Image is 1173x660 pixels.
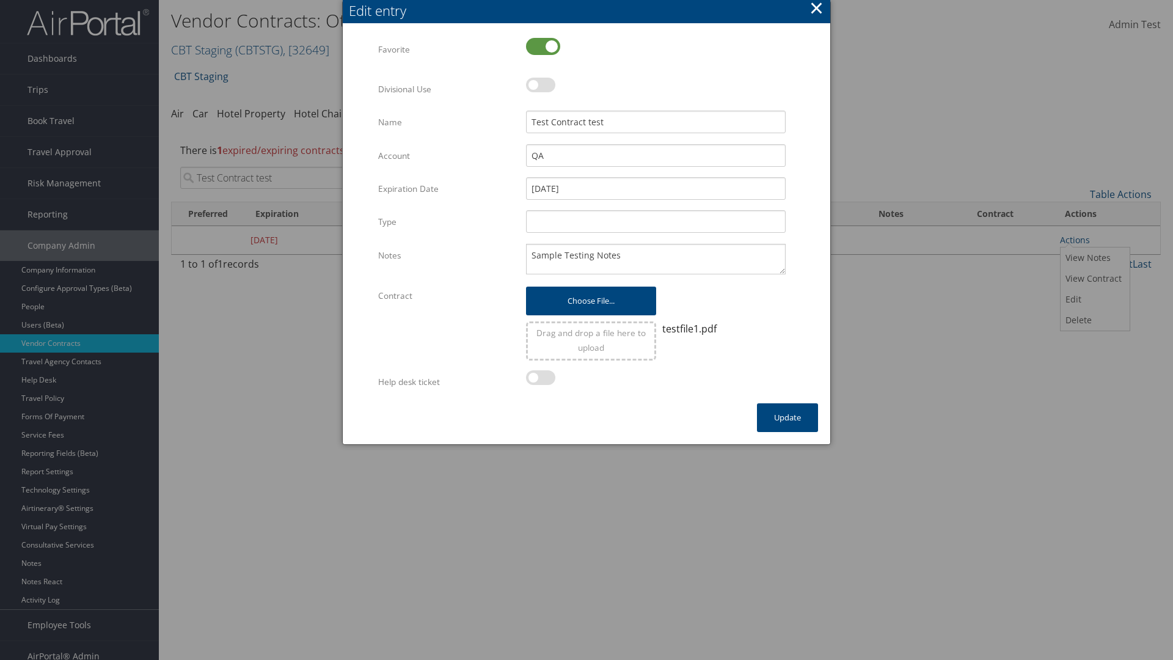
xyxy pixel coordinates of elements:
label: Account [378,144,517,167]
div: Edit entry [349,1,830,20]
label: Favorite [378,38,517,61]
label: Name [378,111,517,134]
span: Drag and drop a file here to upload [536,327,646,353]
label: Type [378,210,517,233]
label: Divisional Use [378,78,517,101]
label: Notes [378,244,517,267]
div: testfile1.pdf [662,321,786,336]
label: Contract [378,284,517,307]
label: Help desk ticket [378,370,517,394]
label: Expiration Date [378,177,517,200]
button: Update [757,403,818,432]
